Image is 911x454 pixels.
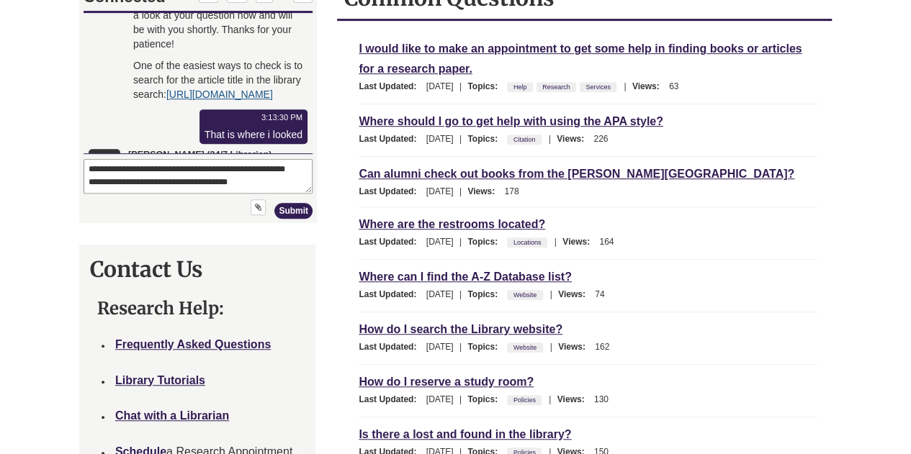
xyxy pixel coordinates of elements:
[48,81,228,127] div: One of the easiest ways to check is to search for the article title in the library search:
[359,342,423,352] span: Last Updated:
[511,340,539,355] a: Website
[467,81,505,91] span: Topics:
[467,394,505,404] span: Topics:
[562,237,597,247] span: Views:
[507,237,550,247] ul: Topics:
[426,134,454,144] span: [DATE]
[359,134,423,144] span: Last Updated:
[115,409,229,422] a: Chat with a Librarian
[359,321,562,337] a: How do I search the Library website?
[593,134,608,144] span: 226
[558,342,593,352] span: Views:
[359,268,571,285] a: Where can I find the A-Z Database list?
[545,134,555,144] span: |
[426,186,454,196] span: [DATE]
[359,113,663,130] a: Where should I go to get help with using the APA style?
[547,342,556,352] span: |
[594,394,609,404] span: 130
[125,134,223,145] time: 3:13:30 PM
[4,35,233,176] div: Chat Log
[669,81,678,91] span: 63
[545,394,555,404] span: |
[551,237,560,247] span: |
[456,394,465,404] span: |
[540,79,573,95] a: Research
[467,237,505,247] span: Topics:
[507,134,544,144] ul: Topics:
[557,394,592,404] span: Views:
[90,255,305,283] h2: Contact Us
[456,81,465,91] span: |
[558,289,593,299] span: Views:
[507,394,545,404] ul: Topics:
[507,342,546,352] ul: Topics:
[595,342,609,352] span: 162
[426,237,454,247] span: [DATE]
[620,81,629,91] span: |
[97,297,224,319] strong: Research Help:
[119,9,138,25] button: Pop out chat box
[115,338,271,350] a: Frequently Asked Questions
[583,79,613,95] a: Services
[507,289,546,299] ul: Topics:
[511,392,538,408] a: Policies
[359,165,794,182] a: Can alumni check out books from the [PERSON_NAME][GEOGRAPHIC_DATA]?
[4,181,233,216] textarea: Your message
[426,289,454,299] span: [DATE]
[48,171,228,197] div: [PERSON_NAME] (24/7 Librarian)
[125,150,223,164] div: That is where i looked
[557,134,591,144] span: Views:
[359,237,423,247] span: Last Updated:
[359,81,423,91] span: Last Updated:
[467,186,502,196] span: Views:
[213,9,233,25] button: End Chat
[456,186,465,196] span: |
[359,186,423,196] span: Last Updated:
[595,289,604,299] span: 74
[599,237,614,247] span: 164
[171,222,186,237] button: Upload File
[101,9,233,25] div: Chat actions
[426,342,454,352] span: [DATE]
[115,374,205,386] a: Library Tutorials
[467,134,505,144] span: Topics:
[359,216,545,232] a: Where are the restrooms located?
[359,426,571,442] a: Is there a lost and found in the library?
[507,81,620,91] ul: Topics:
[426,394,454,404] span: [DATE]
[632,81,667,91] span: Views:
[176,9,193,25] button: View/Email Transcript
[511,79,529,95] a: Help
[456,289,465,299] span: |
[547,289,556,299] span: |
[359,394,423,404] span: Last Updated:
[504,186,519,196] span: 178
[467,289,505,299] span: Topics:
[86,111,193,122] a: [URL][DOMAIN_NAME]
[456,342,465,352] span: |
[456,237,465,247] span: |
[359,40,802,77] a: I would like to make an appointment to get some help in finding books or articles for a research ...
[359,289,423,299] span: Last Updated:
[467,342,505,352] span: Topics:
[10,173,39,201] img: Rebecca (24/7 Librarian)
[359,373,534,390] a: How do I reserve a study room?
[511,287,539,303] a: Website
[147,9,166,25] button: Sound is Off (click to toggle)
[511,235,544,250] a: Locations
[194,225,233,241] button: Submit
[511,132,538,147] a: Citation
[456,134,465,144] span: |
[426,81,454,91] span: [DATE]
